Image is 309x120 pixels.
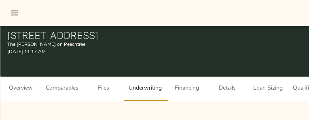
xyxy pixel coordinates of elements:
span: Details [212,84,243,94]
span: Overview [5,84,36,94]
span: Loan Sizing [252,84,283,94]
button: open drawer [5,3,24,23]
span: Comparables [46,84,78,94]
span: Underwriting [129,84,162,94]
span: Files [88,84,119,94]
span: Financing [171,84,202,94]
